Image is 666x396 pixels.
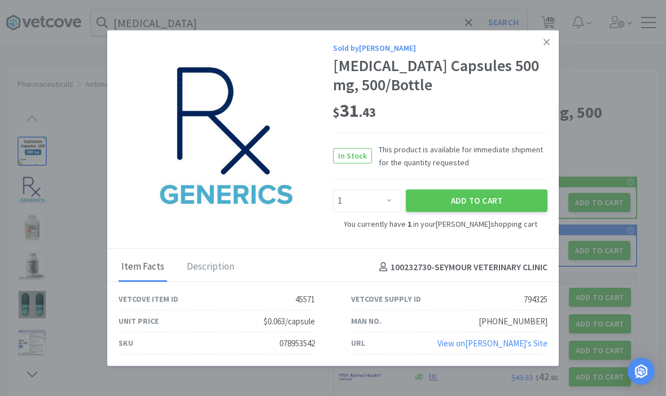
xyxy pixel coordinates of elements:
[333,42,547,54] div: Sold by [PERSON_NAME]
[351,315,382,327] div: Man No.
[119,253,167,281] div: Item Facts
[406,190,547,212] button: Add to Cart
[333,104,340,120] span: $
[333,56,547,94] div: [MEDICAL_DATA] Capsules 500 mg, 500/Bottle
[184,253,237,281] div: Description
[375,260,547,275] h4: 100232730 - SEYMOUR VETERINARY CLINIC
[437,337,547,348] a: View on[PERSON_NAME]'s Site
[333,99,376,121] span: 31
[479,314,547,328] div: [PHONE_NUMBER]
[152,63,299,209] img: 86fe7c3d4f194e8f8bc9872a8480b79d_794325.jpeg
[264,314,315,328] div: $0.063/capsule
[408,219,411,229] strong: 1
[295,292,315,306] div: 45571
[119,337,133,349] div: SKU
[351,337,365,349] div: URL
[372,143,547,169] span: This product is available for immediate shipment for the quantity requested
[628,358,655,385] div: Open Intercom Messenger
[359,104,376,120] span: . 43
[333,218,547,230] div: You currently have in your [PERSON_NAME] shopping cart
[334,149,371,163] span: In Stock
[524,292,547,306] div: 794325
[351,293,421,305] div: Vetcove Supply ID
[279,336,315,350] div: 078953542
[119,315,159,327] div: Unit Price
[119,293,178,305] div: Vetcove Item ID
